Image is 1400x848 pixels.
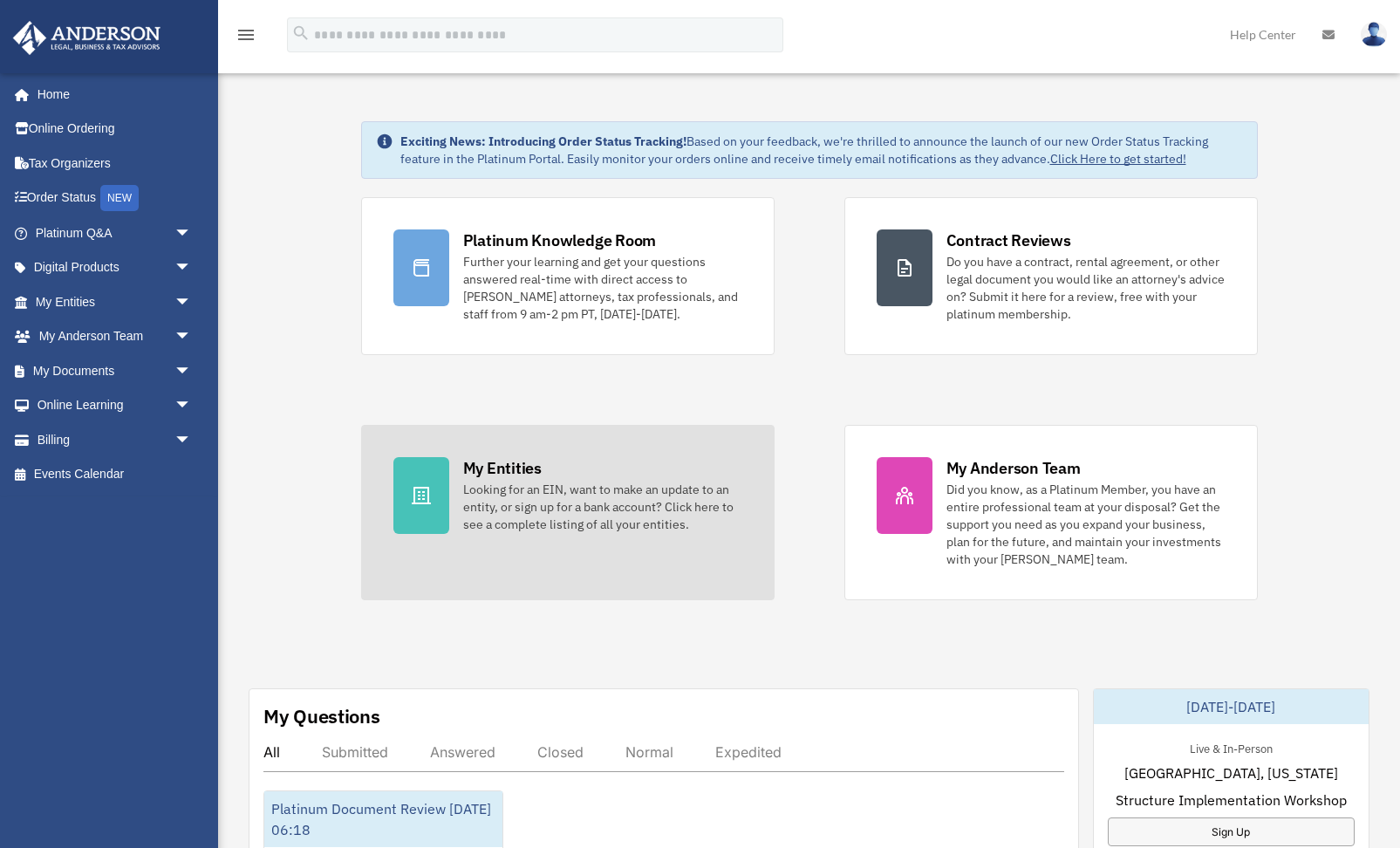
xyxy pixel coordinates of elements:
[100,185,139,211] div: NEW
[12,215,218,250] a: Platinum Q&Aarrow_drop_down
[463,457,542,479] div: My Entities
[715,743,782,761] div: Expedited
[946,253,1226,323] div: Do you have a contract, rental agreement, or other legal document you would like an attorney's ad...
[174,215,209,251] span: arrow_drop_down
[12,146,218,181] a: Tax Organizers
[12,353,218,388] a: My Documentsarrow_drop_down
[463,253,742,323] div: Further your learning and get your questions answered real-time with direct access to [PERSON_NAM...
[174,388,209,424] span: arrow_drop_down
[400,133,686,149] strong: Exciting News: Introducing Order Status Tracking!
[946,229,1071,251] div: Contract Reviews
[174,353,209,389] span: arrow_drop_down
[322,743,388,761] div: Submitted
[12,181,218,216] a: Order StatusNEW
[430,743,495,761] div: Answered
[400,133,1243,168] div: Based on your feedback, we're thrilled to announce the launch of our new Order Status Tracking fe...
[537,743,584,761] div: Closed
[12,422,218,457] a: Billingarrow_drop_down
[1361,22,1387,47] img: User Pic
[12,388,218,423] a: Online Learningarrow_drop_down
[1094,689,1369,724] div: [DATE]-[DATE]
[1124,763,1338,783] span: [GEOGRAPHIC_DATA], [US_STATE]
[12,112,218,147] a: Online Ordering
[174,422,209,458] span: arrow_drop_down
[263,703,380,729] div: My Questions
[291,24,311,43] i: search
[174,250,209,286] span: arrow_drop_down
[463,481,742,533] div: Looking for an EIN, want to make an update to an entity, or sign up for a bank account? Click her...
[263,743,280,761] div: All
[12,284,218,319] a: My Entitiesarrow_drop_down
[844,425,1258,600] a: My Anderson Team Did you know, as a Platinum Member, you have an entire professional team at your...
[174,319,209,355] span: arrow_drop_down
[12,77,209,112] a: Home
[844,197,1258,355] a: Contract Reviews Do you have a contract, rental agreement, or other legal document you would like...
[1108,817,1355,846] a: Sign Up
[12,319,218,354] a: My Anderson Teamarrow_drop_down
[1176,738,1287,756] div: Live & In-Person
[625,743,673,761] div: Normal
[1116,790,1347,810] span: Structure Implementation Workshop
[264,791,502,847] div: Platinum Document Review [DATE] 06:18
[361,197,775,355] a: Platinum Knowledge Room Further your learning and get your questions answered real-time with dire...
[12,250,218,285] a: Digital Productsarrow_drop_down
[174,284,209,320] span: arrow_drop_down
[1050,151,1186,167] a: Click Here to get started!
[12,457,218,492] a: Events Calendar
[946,457,1081,479] div: My Anderson Team
[361,425,775,600] a: My Entities Looking for an EIN, want to make an update to an entity, or sign up for a bank accoun...
[236,24,256,45] i: menu
[236,31,256,45] a: menu
[463,229,657,251] div: Platinum Knowledge Room
[8,21,166,55] img: Anderson Advisors Platinum Portal
[946,481,1226,568] div: Did you know, as a Platinum Member, you have an entire professional team at your disposal? Get th...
